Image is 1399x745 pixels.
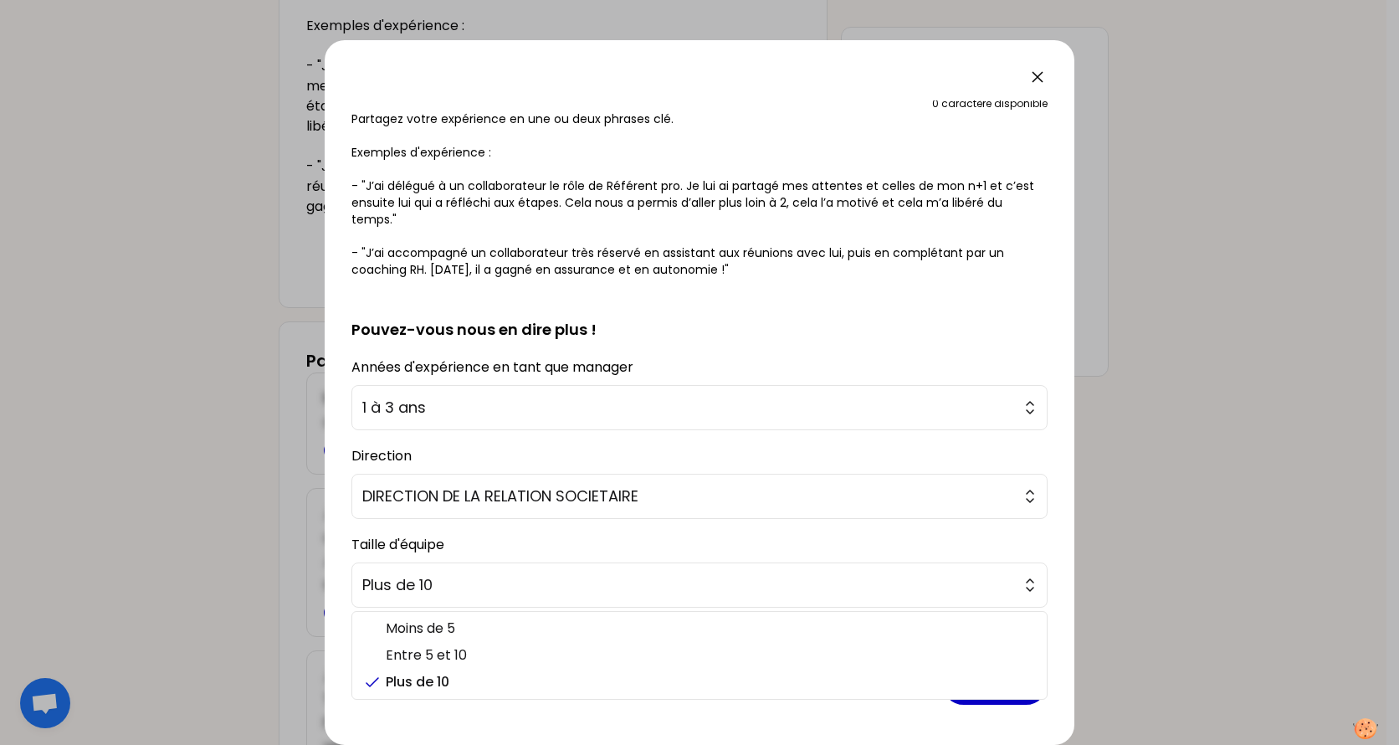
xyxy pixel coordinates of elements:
[351,385,1048,430] button: 1 à 3 ans
[362,396,1013,419] span: 1 à 3 ans
[351,291,1048,342] h2: Pouvez-vous nous en dire plus !
[351,563,1048,608] button: Plus de 10
[351,474,1048,519] button: DIRECTION DE LA RELATION SOCIETAIRE
[362,485,1013,508] span: DIRECTION DE LA RELATION SOCIETAIRE
[386,672,1033,692] span: Plus de 10
[351,110,1048,278] p: Partagez votre expérience en une ou deux phrases clé. Exemples d'expérience : - "J’ai délégué à u...
[351,446,412,465] label: Direction
[351,535,444,554] label: Taille d'équipe
[932,97,1048,110] div: 0 caractère disponible
[351,611,1048,700] ul: Plus de 10
[351,357,633,377] label: Années d'expérience en tant que manager
[386,619,1033,639] span: Moins de 5
[386,645,1033,665] span: Entre 5 et 10
[362,573,1013,597] span: Plus de 10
